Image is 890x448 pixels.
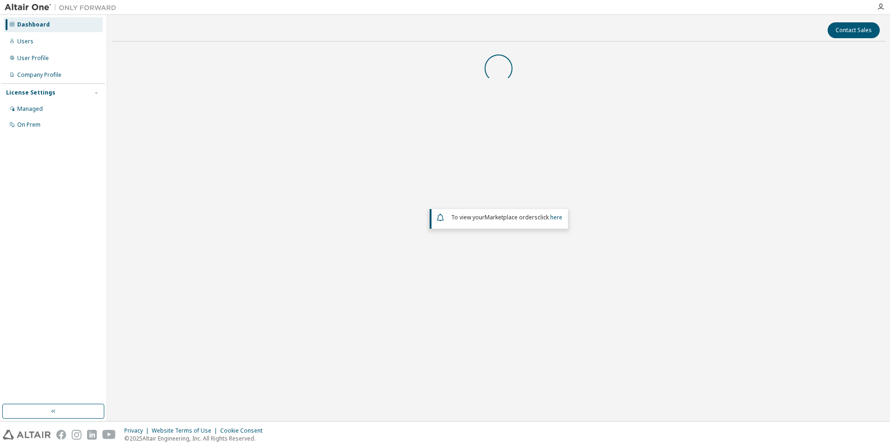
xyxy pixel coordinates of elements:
[87,430,97,440] img: linkedin.svg
[3,430,51,440] img: altair_logo.svg
[17,38,34,45] div: Users
[72,430,81,440] img: instagram.svg
[124,427,152,434] div: Privacy
[17,21,50,28] div: Dashboard
[5,3,121,12] img: Altair One
[220,427,268,434] div: Cookie Consent
[152,427,220,434] div: Website Terms of Use
[451,213,562,221] span: To view your click
[124,434,268,442] p: © 2025 Altair Engineering, Inc. All Rights Reserved.
[17,121,40,129] div: On Prem
[17,54,49,62] div: User Profile
[828,22,880,38] button: Contact Sales
[6,89,55,96] div: License Settings
[485,213,538,221] em: Marketplace orders
[56,430,66,440] img: facebook.svg
[550,213,562,221] a: here
[17,71,61,79] div: Company Profile
[102,430,116,440] img: youtube.svg
[17,105,43,113] div: Managed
